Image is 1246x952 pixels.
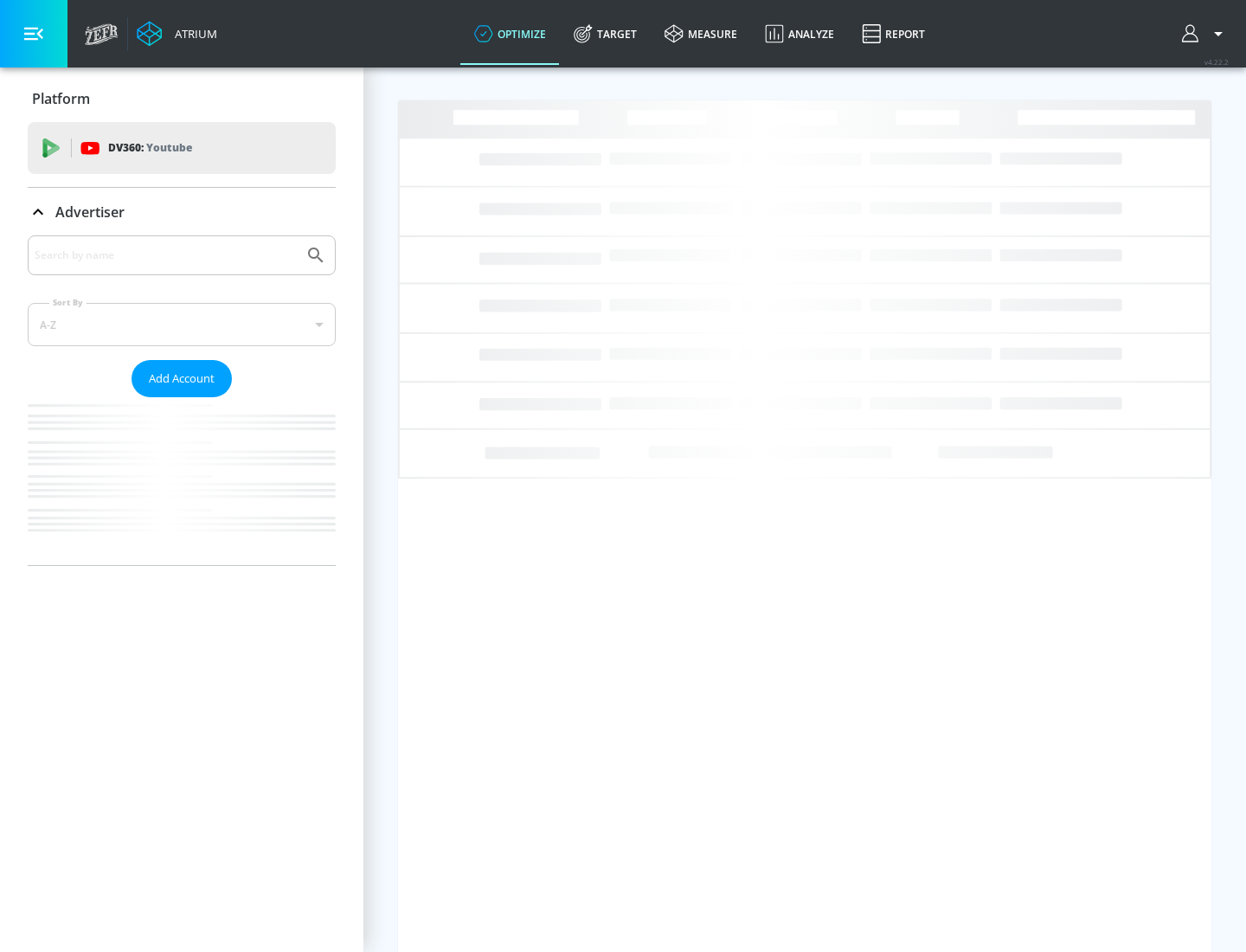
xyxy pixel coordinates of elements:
p: Advertiser [55,203,125,222]
input: Search by name [35,244,297,267]
a: optimize [460,3,560,65]
span: Add Account [149,369,215,389]
div: Advertiser [28,188,336,236]
button: Add Account [132,360,232,397]
label: Sort By [49,297,87,308]
a: Atrium [137,21,217,47]
a: measure [651,3,751,65]
div: Atrium [168,26,217,42]
p: Platform [32,89,90,108]
div: DV360: Youtube [28,122,336,174]
p: Youtube [146,138,192,157]
a: Report [848,3,939,65]
div: Advertiser [28,235,336,565]
a: Target [560,3,651,65]
a: Analyze [751,3,848,65]
span: v 4.22.2 [1204,57,1229,67]
nav: list of Advertiser [28,397,336,565]
div: Platform [28,74,336,123]
div: A-Z [28,303,336,346]
p: DV360: [108,138,192,158]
